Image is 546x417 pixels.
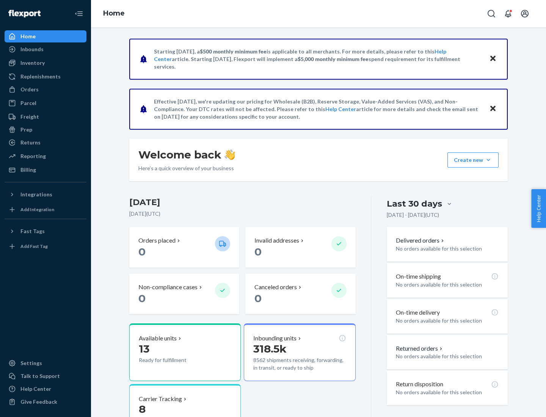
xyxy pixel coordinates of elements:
[20,33,36,40] div: Home
[5,396,86,408] button: Give Feedback
[8,10,41,17] img: Flexport logo
[253,342,287,355] span: 318.5k
[396,245,499,252] p: No orders available for this selection
[97,3,131,25] ol: breadcrumbs
[253,356,346,372] p: 8562 shipments receiving, forwarding, in transit, or ready to ship
[531,189,546,228] button: Help Center
[20,126,32,133] div: Prep
[200,48,267,55] span: $500 monthly minimum fee
[20,227,45,235] div: Fast Tags
[254,245,262,258] span: 0
[224,149,235,160] img: hand-wave emoji
[325,106,356,112] a: Help Center
[396,236,446,245] button: Delivered orders
[20,166,36,174] div: Billing
[396,389,499,396] p: No orders available for this selection
[5,204,86,216] a: Add Integration
[5,71,86,83] a: Replenishments
[5,164,86,176] a: Billing
[139,403,146,415] span: 8
[5,370,86,382] a: Talk to Support
[396,317,499,325] p: No orders available for this selection
[5,357,86,369] a: Settings
[139,342,149,355] span: 13
[447,152,499,168] button: Create new
[245,274,355,314] button: Canceled orders 0
[396,308,440,317] p: On-time delivery
[245,227,355,268] button: Invalid addresses 0
[71,6,86,21] button: Close Navigation
[20,86,39,93] div: Orders
[154,98,482,121] p: Effective [DATE], we're updating our pricing for Wholesale (B2B), Reserve Storage, Value-Added Se...
[298,56,369,62] span: $5,000 monthly minimum fee
[20,73,61,80] div: Replenishments
[254,292,262,305] span: 0
[138,283,198,292] p: Non-compliance cases
[129,210,356,218] p: [DATE] ( UTC )
[20,139,41,146] div: Returns
[20,372,60,380] div: Talk to Support
[129,227,239,268] button: Orders placed 0
[244,323,355,381] button: Inbounding units318.5k8562 shipments receiving, forwarding, in transit, or ready to ship
[154,48,482,71] p: Starting [DATE], a is applicable to all merchants. For more details, please refer to this article...
[254,283,297,292] p: Canceled orders
[20,243,48,249] div: Add Fast Tag
[129,323,241,381] button: Available units13Ready for fulfillment
[5,30,86,42] a: Home
[517,6,532,21] button: Open account menu
[20,99,36,107] div: Parcel
[20,152,46,160] div: Reporting
[103,9,125,17] a: Home
[396,380,443,389] p: Return disposition
[396,344,444,353] button: Returned orders
[139,334,177,343] p: Available units
[5,57,86,69] a: Inventory
[5,225,86,237] button: Fast Tags
[254,236,299,245] p: Invalid addresses
[5,136,86,149] a: Returns
[5,97,86,109] a: Parcel
[488,53,498,64] button: Close
[20,113,39,121] div: Freight
[138,236,176,245] p: Orders placed
[5,150,86,162] a: Reporting
[20,191,52,198] div: Integrations
[138,292,146,305] span: 0
[5,188,86,201] button: Integrations
[20,45,44,53] div: Inbounds
[5,111,86,123] a: Freight
[138,165,235,172] p: Here’s a quick overview of your business
[5,383,86,395] a: Help Center
[138,148,235,161] h1: Welcome back
[396,281,499,288] p: No orders available for this selection
[5,124,86,136] a: Prep
[20,359,42,367] div: Settings
[5,240,86,252] a: Add Fast Tag
[20,59,45,67] div: Inventory
[20,385,51,393] div: Help Center
[129,274,239,314] button: Non-compliance cases 0
[5,83,86,96] a: Orders
[500,6,516,21] button: Open notifications
[488,103,498,114] button: Close
[20,398,57,406] div: Give Feedback
[20,206,54,213] div: Add Integration
[129,196,356,208] h3: [DATE]
[5,43,86,55] a: Inbounds
[138,245,146,258] span: 0
[396,353,499,360] p: No orders available for this selection
[396,272,441,281] p: On-time shipping
[484,6,499,21] button: Open Search Box
[387,211,439,219] p: [DATE] - [DATE] ( UTC )
[253,334,297,343] p: Inbounding units
[139,395,182,403] p: Carrier Tracking
[139,356,209,364] p: Ready for fulfillment
[387,198,442,210] div: Last 30 days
